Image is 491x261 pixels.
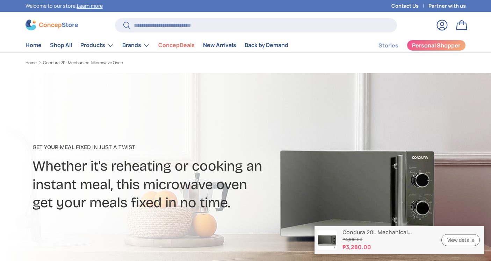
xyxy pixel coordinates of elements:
nav: Breadcrumbs [26,60,259,66]
a: Partner with us [428,2,466,10]
h2: Whether it's reheating or cooking an instant meal, this microwave oven get your meals fixed in no... [33,157,301,212]
a: Home [26,38,42,52]
s: ₱4,100.00 [342,236,433,243]
a: Personal Shopper [407,40,466,51]
a: Back by Demand [245,38,288,52]
a: Stories [378,39,398,52]
summary: Products [76,38,118,52]
summary: Brands [118,38,154,52]
span: Personal Shopper [412,43,460,48]
p: ​Get your meal fixed in just a twist [33,143,301,151]
a: New Arrivals [203,38,236,52]
a: Learn more [77,2,103,9]
a: Contact Us [391,2,428,10]
a: Condura 20L Mechanical Microwave Oven [43,61,123,65]
a: Brands [122,38,150,52]
img: ConcepStore [26,20,78,30]
p: Welcome to our store. [26,2,103,10]
a: View details [441,234,480,246]
nav: Secondary [362,38,466,52]
a: Shop All [50,38,72,52]
strong: ₱3,280.00 [342,243,433,251]
a: Home [26,61,37,65]
a: Products [80,38,114,52]
a: ConcepDeals [158,38,195,52]
p: Condura 20L Mechanical Microwave Oven [342,229,433,236]
nav: Primary [26,38,288,52]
